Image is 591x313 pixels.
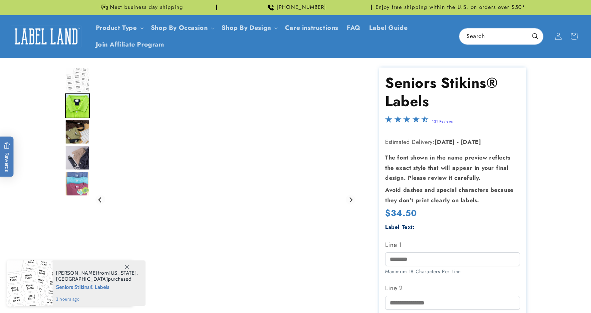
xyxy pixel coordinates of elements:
[65,145,90,170] img: Nursing home multi-purpose stick on labels applied to clothing and glasses case
[96,23,137,32] a: Product Type
[277,4,326,11] span: [PHONE_NUMBER]
[65,93,90,118] div: Go to slide 2
[385,268,520,275] div: Maximum 18 Characters Per Line
[434,138,455,146] strong: [DATE]
[461,138,481,146] strong: [DATE]
[147,20,218,36] summary: Shop By Occasion
[8,23,84,50] a: Label Land
[217,20,280,36] summary: Shop By Design
[385,153,510,182] strong: The font shown in the name preview reflects the exact style that will appear in your final design...
[65,171,90,196] div: Go to slide 5
[385,282,520,294] label: Line 2
[65,145,90,170] div: Go to slide 4
[376,4,525,11] span: Enjoy free shipping within the U.S. on orders over $50*
[65,119,90,144] div: Go to slide 3
[385,118,428,126] span: 4.3-star overall rating
[385,74,520,110] h1: Seniors Stikins® Labels
[527,28,543,44] button: Search
[96,41,164,49] span: Join Affiliate Program
[369,24,408,32] span: Label Guide
[285,24,338,32] span: Care instructions
[281,20,343,36] a: Care instructions
[65,119,90,144] img: Nursing home multi-purpose stick on labels applied to clothing , glasses case and walking cane fo...
[110,4,183,11] span: Next business day shipping
[385,186,514,204] strong: Avoid dashes and special characters because they don’t print clearly on labels.
[95,195,105,205] button: Previous slide
[385,223,415,231] label: Label Text:
[65,171,90,196] img: Nursing Home Stick On Labels - Label Land
[151,24,208,32] span: Shop By Occasion
[385,239,520,250] label: Line 1
[56,276,108,282] span: [GEOGRAPHIC_DATA]
[385,137,520,147] p: Estimated Delivery:
[65,68,90,92] img: null
[65,68,90,92] div: Go to slide 1
[343,20,365,36] a: FAQ
[221,23,271,32] a: Shop By Design
[346,195,355,205] button: Next slide
[385,207,417,218] span: $34.50
[11,25,82,47] img: Label Land
[432,119,453,124] a: 131 Reviews
[347,24,361,32] span: FAQ
[92,36,169,53] a: Join Affiliate Program
[56,270,98,276] span: [PERSON_NAME]
[56,270,138,282] span: from , purchased
[365,20,412,36] a: Label Guide
[65,93,90,118] img: Nursing Home Stick On Labels - Label Land
[4,142,10,172] span: Rewards
[92,20,147,36] summary: Product Type
[109,270,137,276] span: [US_STATE]
[457,138,459,146] strong: -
